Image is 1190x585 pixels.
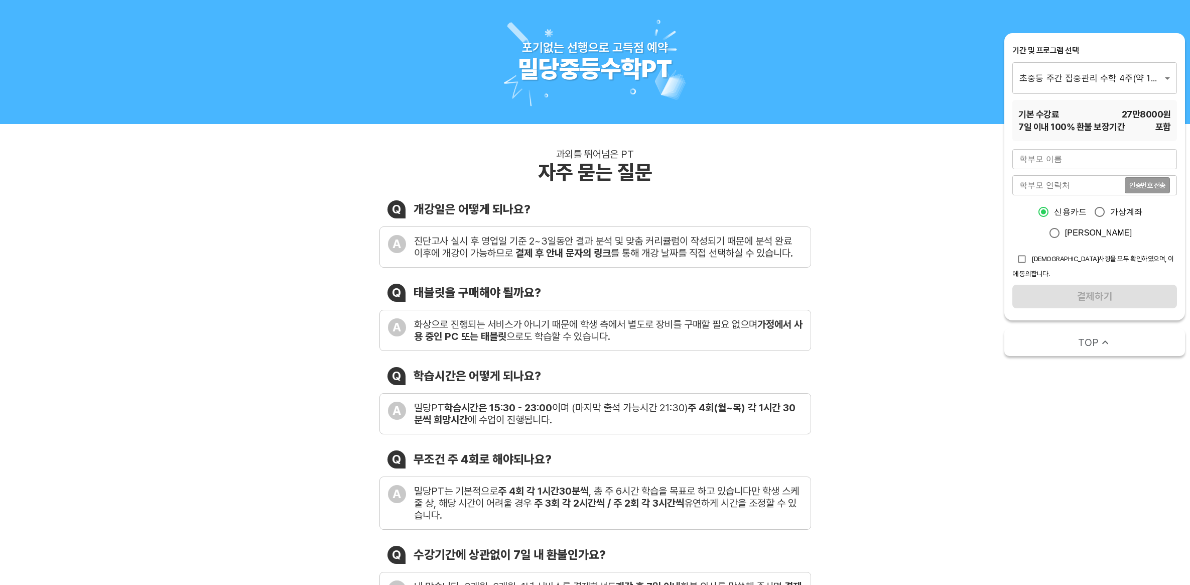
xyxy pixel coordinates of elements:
b: 가정에서 사용 중인 PC 또는 태블릿 [414,318,803,342]
input: 학부모 이름을 입력해주세요 [1012,149,1177,169]
div: Q [387,284,406,302]
span: 기본 수강료 [1018,108,1059,121]
b: 주 3회 각 2시간씩 / 주 2회 각 3시간씩 [534,497,684,509]
span: [DEMOGRAPHIC_DATA]사항을 모두 확인하였으며, 이에 동의합니다. [1012,255,1174,278]
div: Q [387,450,406,469]
div: 학습시간은 어떻게 되나요? [414,369,541,383]
div: 밀당PT 이며 (마지막 출석 가능시간 21:30) 에 수업이 진행됩니다. [414,402,803,426]
div: 화상으로 진행되는 서비스가 아니기 때문에 학생 측에서 별도로 장비를 구매할 필요 없으며 으로도 학습할 수 있습니다. [414,318,803,342]
b: 주 4회 각 1시간30분씩 [498,485,589,497]
span: 가상계좌 [1110,206,1143,218]
div: 과외를 뛰어넘은 PT [556,148,634,160]
div: 자주 묻는 질문 [538,160,652,184]
b: 학습시간은 15:30 - 23:00 [444,402,552,414]
div: 기간 및 프로그램 선택 [1012,45,1177,56]
div: Q [387,200,406,218]
div: 수강기간에 상관없이 7일 내 환불인가요? [414,547,606,562]
div: 초중등 주간 집중관리 수학 4주(약 1개월) 프로그램 [1012,62,1177,93]
div: Q [387,367,406,385]
div: Q [387,546,406,564]
span: TOP [1078,335,1099,349]
div: 밀당중등수학PT [518,55,672,84]
span: 신용카드 [1054,206,1087,218]
div: 개강일은 어떻게 되나요? [414,202,531,216]
span: 27만8000 원 [1122,108,1171,121]
div: 밀당PT는 기본적으로 , 총 주 6시간 학습을 목표로 하고 있습니다만 학생 스케줄 상, 해당 시간이 어려울 경우 유연하게 시간을 조정할 수 있습니다. [414,485,803,521]
span: 포함 [1155,121,1171,133]
div: A [388,235,406,253]
b: 결제 후 안내 문자의 링크 [515,247,611,259]
span: 7 일 이내 100% 환불 보장기간 [1018,121,1125,133]
div: 포기없는 선행으로 고득점 예약 [522,40,668,55]
input: 학부모 연락처를 입력해주세요 [1012,175,1125,195]
b: 주 4회(월~목) 각 1시간 30분씩 희망시간 [414,402,796,426]
div: 진단고사 실시 후 영업일 기준 2~3일동안 결과 분석 및 맞춤 커리큘럼이 작성되기 때문에 분석 완료 이후에 개강이 가능하므로 를 통해 개강 날짜를 직접 선택하실 수 있습니다. [414,235,803,259]
div: 무조건 주 4회로 해야되나요? [414,452,552,466]
div: A [388,485,406,503]
div: 태블릿을 구매해야 될까요? [414,285,541,300]
button: TOP [1004,328,1185,356]
div: A [388,402,406,420]
div: A [388,318,406,336]
span: [PERSON_NAME] [1065,227,1132,239]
